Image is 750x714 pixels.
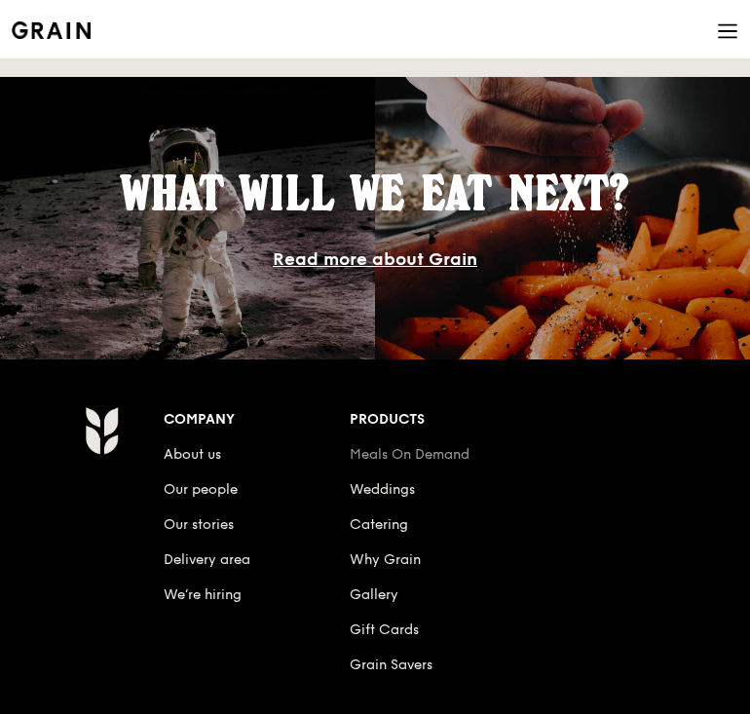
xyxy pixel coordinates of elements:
div: Company [164,406,350,433]
a: Catering [350,516,408,533]
a: Read more about Grain [273,248,477,270]
a: Our stories [164,516,234,533]
a: Gallery [350,586,398,603]
a: Grain Savers [350,657,432,673]
a: Gift Cards [350,621,419,638]
a: About us [164,446,221,463]
span: What will we eat next? [121,165,629,221]
img: Grain [12,21,91,39]
a: Meals On Demand [350,446,469,463]
a: Why Grain [350,551,421,568]
img: Grain [85,406,119,455]
a: Our people [164,481,238,498]
a: Weddings [350,481,415,498]
a: Delivery area [164,551,250,568]
div: Products [350,406,695,433]
a: We’re hiring [164,586,242,603]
